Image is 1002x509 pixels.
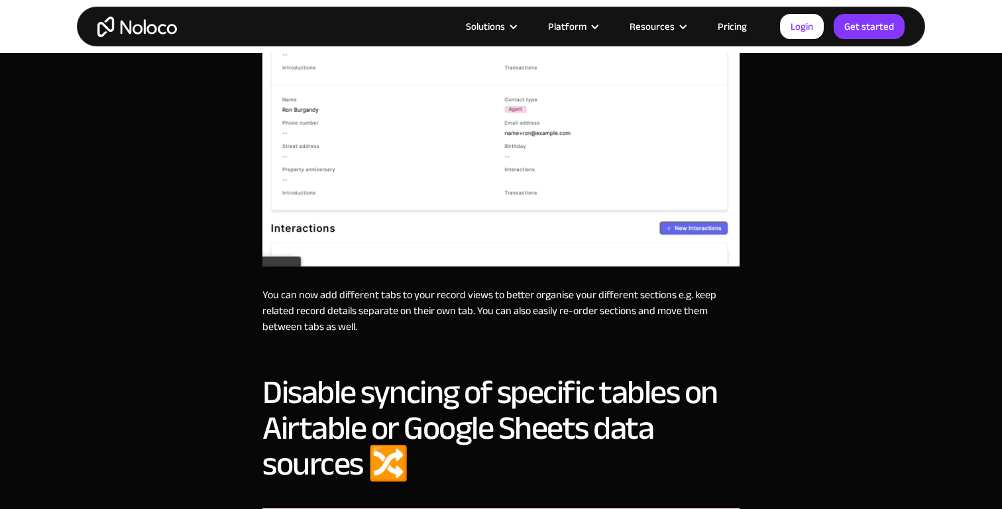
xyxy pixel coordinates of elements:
div: Resources [613,18,701,35]
a: Get started [834,14,905,39]
a: home [97,17,177,37]
h2: Disable syncing of specific tables on Airtable or Google Sheets data sources 🔀 [262,374,740,482]
div: Resources [630,18,675,35]
div: Platform [531,18,613,35]
div: Platform [548,18,586,35]
a: Pricing [701,18,763,35]
p: You can now add different tabs to your record views to better organise your different sections e.... [262,287,740,335]
div: Solutions [466,18,505,35]
div: Solutions [449,18,531,35]
a: Login [780,14,824,39]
